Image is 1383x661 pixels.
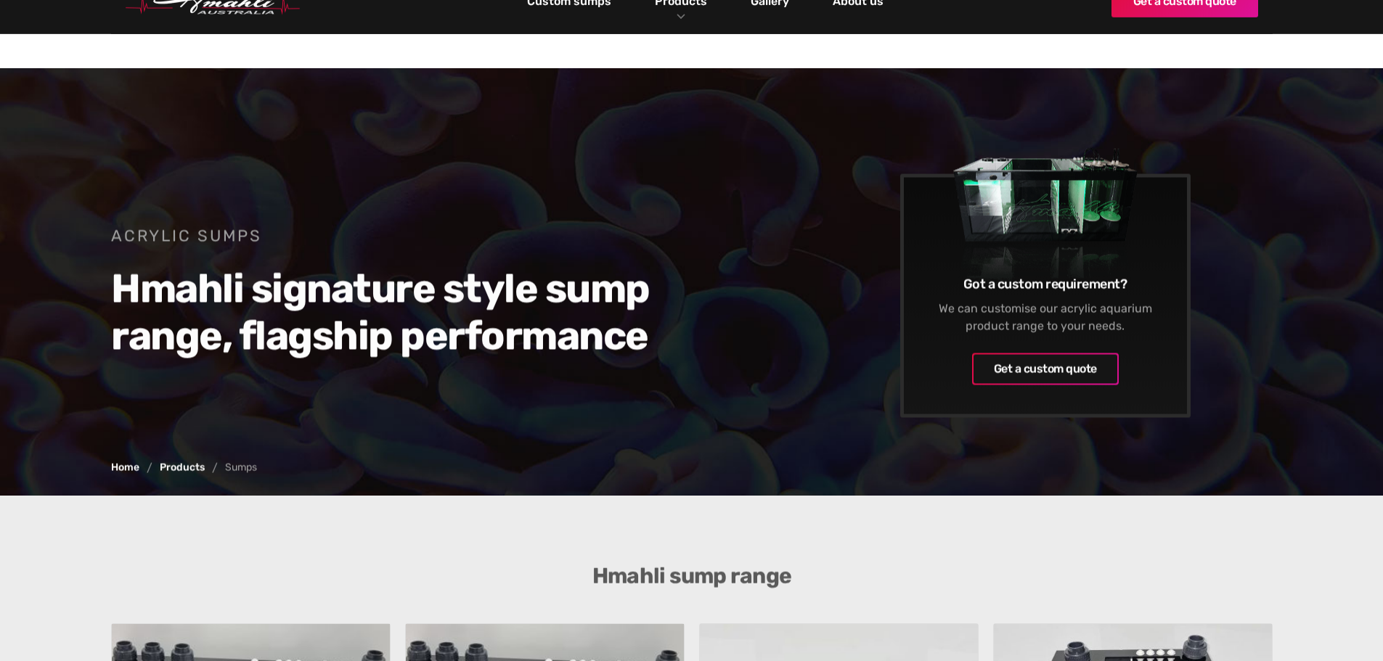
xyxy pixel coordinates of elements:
a: Home [111,463,139,473]
h1: Acrylic Sumps [111,225,670,247]
div: We can customise our acrylic aquarium product range to your needs. [925,300,1164,335]
h2: Hmahli signature style sump range, flagship performance [111,265,670,359]
a: Get a custom quote [971,353,1118,385]
div: Sumps [225,463,257,473]
h6: Got a custom requirement? [925,276,1164,293]
a: Products [160,463,205,473]
div: Get a custom quote [993,361,1096,378]
h3: Hmahli sump range [412,563,971,589]
img: Sumps [925,104,1164,319]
